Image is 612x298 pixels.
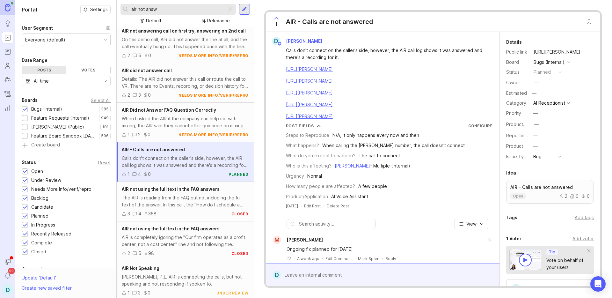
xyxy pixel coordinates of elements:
div: Owner [506,79,528,86]
div: Reply [385,256,396,261]
a: Autopilot [2,74,13,86]
input: Search activity... [299,220,372,227]
label: Product [506,143,523,149]
span: AIR - Calls are not answered [122,147,185,152]
button: Mark Spam [358,256,379,261]
div: 0 [581,194,590,198]
div: 0 [570,194,579,198]
div: needs more info/verif/repro [178,53,249,58]
div: 0 [148,92,151,99]
div: 1 [127,171,130,178]
a: D[PERSON_NAME] [268,37,327,45]
div: planned [534,69,551,76]
div: Ongoing fix planned for [DATE] [287,246,486,253]
div: Status [506,69,528,76]
div: 2 [127,52,130,59]
div: Default [146,17,161,24]
div: Backlog [31,195,48,202]
div: Everyone (default) [25,36,65,43]
div: 1 [127,289,130,296]
div: 368 [148,210,157,217]
button: D [2,284,13,295]
a: Create board [22,143,111,148]
a: Reporting [2,102,13,114]
div: 2 [127,250,130,257]
div: 0 [148,171,151,178]
div: Vote on behalf of your users [546,257,587,271]
div: · [382,256,383,261]
div: Tags [506,214,517,221]
p: 385 [101,107,109,112]
span: Settings [90,6,108,13]
div: — [533,132,538,139]
div: What do you expect to happen? [286,152,355,159]
div: On this demo call, AIR did not answer the line at all, and the call eventually hung up. This happ... [122,36,249,50]
div: In Progress [31,221,55,228]
p: Tip [549,250,555,255]
div: [PERSON_NAME], P.L. AIR is connecting the calls, but not speaking and not responding if spoken to. [122,273,249,287]
img: video-thumbnail-vote-d41b83416815613422e2ca741bf692cc.jpg [509,249,542,270]
div: User Segment [22,24,53,32]
div: Calls don't connect on the caller's side, however, the AIR call log shows it was answered and the... [122,155,249,169]
div: [PERSON_NAME] (Public) [31,123,84,130]
a: [PERSON_NAME] [335,163,370,168]
div: D [272,37,280,45]
a: Users [2,60,13,71]
div: AIR - Calls are not answered [286,17,373,26]
div: AI Voice Assistant [331,193,368,200]
div: under review [216,290,249,296]
a: Configure [468,123,492,128]
div: Update ' Default ' [22,274,56,285]
button: View [455,219,488,229]
div: — [534,121,539,128]
label: ProductboardID [506,122,540,127]
span: AIR Did not Answer FAQ Question Correctly [122,107,216,113]
div: When I asked the AIR if the company can help me with mixing, the AIR said they cannot offer guida... [122,115,249,129]
button: ProductboardID [532,120,541,129]
h1: Portal [22,6,37,13]
span: [PERSON_NAME] [286,38,322,44]
div: D [511,283,521,294]
div: 0 [148,289,150,296]
div: closed [231,211,249,217]
div: Open Intercom Messenger [590,276,606,292]
div: 4 [138,210,141,217]
div: · [322,256,323,261]
a: AIR not answering call on first try, answering on 2nd callOn this demo call, AIR did not answer t... [117,24,254,63]
div: Bugs (Internal) [31,106,62,113]
div: 0 [148,131,150,138]
div: AIR is completely igoring the "Our firm operates as a profit center, not a cost center." line and... [122,234,249,248]
span: AIR did not answer call [122,68,172,73]
label: Priority [506,110,521,116]
div: needs more info/verif/repro [178,132,249,138]
div: — [530,89,538,97]
a: Changelog [2,88,13,100]
div: 3 [138,92,141,99]
div: All time [34,78,49,85]
div: Reset [98,161,111,164]
a: AIR Did not Answer FAQ Question CorrectlyWhen I asked the AIR if the company can help me with mix... [117,103,254,142]
div: A few people [358,183,387,190]
div: 0 [148,52,151,59]
input: Search... [131,6,224,13]
div: Estimated [506,91,527,95]
div: — [534,79,539,86]
div: - Multiple (Internal) [335,162,410,169]
a: AIR not using the full text in the FAQ answersAIR is completely igoring the "Our firm operates as... [117,221,254,261]
div: Post Fields [286,123,314,129]
div: Edit Post [304,203,321,209]
button: Post Fields [286,123,321,129]
div: N/A, it only happens every now and then [332,132,419,139]
div: Planned [31,212,48,220]
div: Companies [22,265,47,273]
div: Public link [506,48,528,56]
div: closed [231,251,249,256]
div: Feature Requests (Internal) [31,115,89,122]
div: planned [229,172,249,177]
div: When calling the [PERSON_NAME] number, the call doesn't connect [322,142,465,149]
span: [PERSON_NAME] [287,237,323,242]
a: [DATE] [286,203,298,209]
span: View [466,221,477,227]
div: Board [506,59,528,66]
div: Who is this affecting? [286,162,331,169]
